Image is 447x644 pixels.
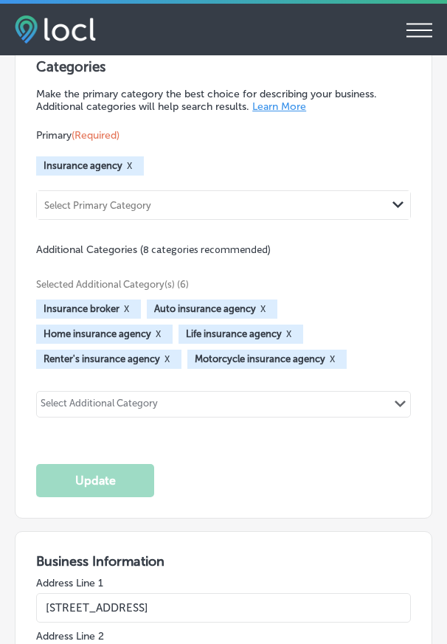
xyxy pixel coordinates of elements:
[41,24,72,35] div: v 4.0.25
[44,160,122,171] span: Insurance agency
[122,160,136,172] button: X
[325,353,339,365] button: X
[38,38,162,50] div: Domain: [DOMAIN_NAME]
[36,243,271,256] span: Additional Categories
[119,303,134,315] button: X
[44,303,119,314] span: Insurance broker
[154,303,256,314] span: Auto insurance agency
[282,328,296,340] button: X
[44,199,151,210] div: Select Primary Category
[147,86,159,97] img: tab_keywords_by_traffic_grey.svg
[41,398,158,415] div: Select Additional Category
[36,464,154,497] button: Update
[36,58,411,80] h3: Categories
[36,630,410,643] label: Address Line 2
[36,577,410,589] label: Address Line 1
[44,328,151,339] span: Home insurance agency
[163,87,249,97] div: Keywords by Traffic
[195,353,325,364] span: Motorcycle insurance agency
[252,100,306,113] a: Learn More
[44,353,160,364] span: Renter's insurance agency
[56,87,132,97] div: Domain Overview
[256,303,270,315] button: X
[15,15,96,43] img: fda3e92497d09a02dc62c9cd864e3231.png
[24,24,35,35] img: logo_orange.svg
[36,593,410,623] input: Street Address Line 1
[160,353,174,365] button: X
[36,88,411,113] p: Make the primary category the best choice for describing your business. Additional categories wil...
[72,129,119,142] span: (Required)
[186,328,282,339] span: Life insurance agency
[140,243,271,257] span: (8 categories recommended)
[40,86,52,97] img: tab_domain_overview_orange.svg
[151,328,165,340] button: X
[24,38,35,50] img: website_grey.svg
[36,553,410,569] h3: Business Information
[36,129,119,142] span: Primary
[36,279,400,290] span: Selected Additional Category(s) (6)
